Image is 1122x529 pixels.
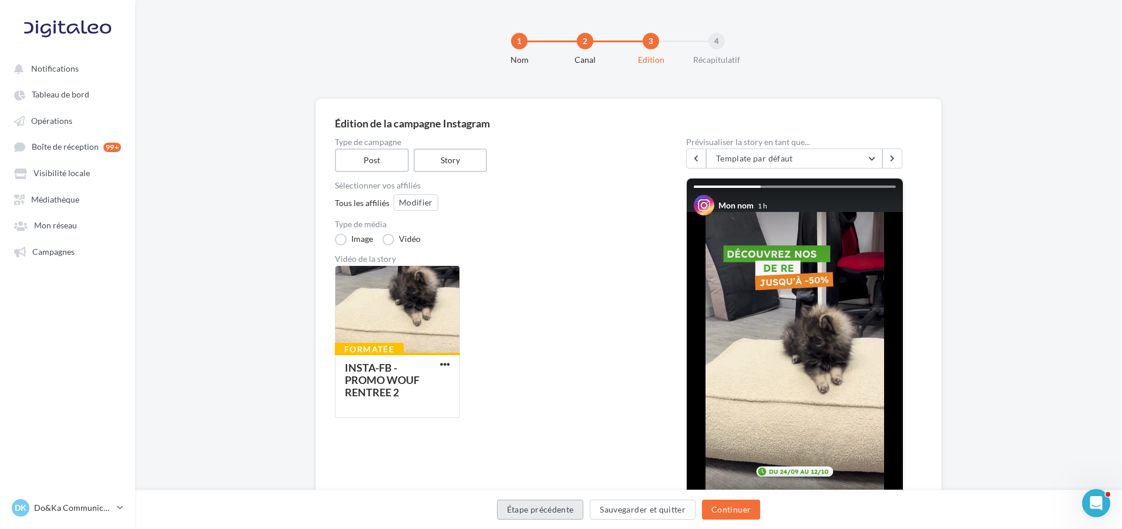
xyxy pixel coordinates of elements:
label: Image [335,234,373,245]
a: Boîte de réception 99+ [7,136,128,157]
div: 3 [643,33,659,49]
span: Médiathèque [31,194,79,204]
label: Type de média [335,220,649,228]
a: Mon réseau [7,214,128,235]
a: Campagnes [7,241,128,262]
div: Sélectionner vos affiliés [335,181,649,190]
div: Canal [547,54,623,66]
label: Story [414,149,488,172]
span: Tableau de bord [32,90,89,100]
a: Opérations [7,110,128,131]
div: Vidéo de la story [335,255,649,263]
div: Nom [482,54,557,66]
button: Notifications [7,58,123,79]
a: Médiathèque [7,188,128,210]
button: Template par défaut [706,149,882,169]
div: 4 [708,33,725,49]
button: Étape précédente [497,500,584,520]
div: Édition de la campagne Instagram [335,118,922,129]
span: Boîte de réception [32,142,99,152]
div: Mon nom [718,200,754,211]
span: Mon réseau [34,221,77,231]
div: Prévisualiser la story en tant que... [686,138,903,146]
span: Visibilité locale [33,169,90,178]
div: Récapitulatif [679,54,754,66]
label: Vidéo [382,234,421,245]
label: Type de campagne [335,138,649,146]
span: DK [15,502,26,514]
button: Modifier [394,194,438,211]
div: 1 [511,33,528,49]
div: Formatée [335,343,404,356]
span: Campagnes [32,247,75,257]
div: 1 h [758,201,767,211]
a: Visibilité locale [7,162,128,183]
p: Do&Ka Communication [34,502,112,514]
div: Edition [613,54,688,66]
div: 99+ [103,143,121,152]
a: DK Do&Ka Communication [9,497,126,519]
span: Template par défaut [716,153,793,163]
button: Sauvegarder et quitter [590,500,696,520]
label: Post [335,149,409,172]
span: Opérations [31,116,72,126]
div: 2 [577,33,593,49]
iframe: Intercom live chat [1082,489,1110,517]
div: Tous les affiliés [335,197,389,209]
a: Tableau de bord [7,83,128,105]
div: INSTA-FB - PROMO WOUF RENTREE 2 [345,361,419,399]
span: Notifications [31,63,79,73]
button: Continuer [702,500,760,520]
